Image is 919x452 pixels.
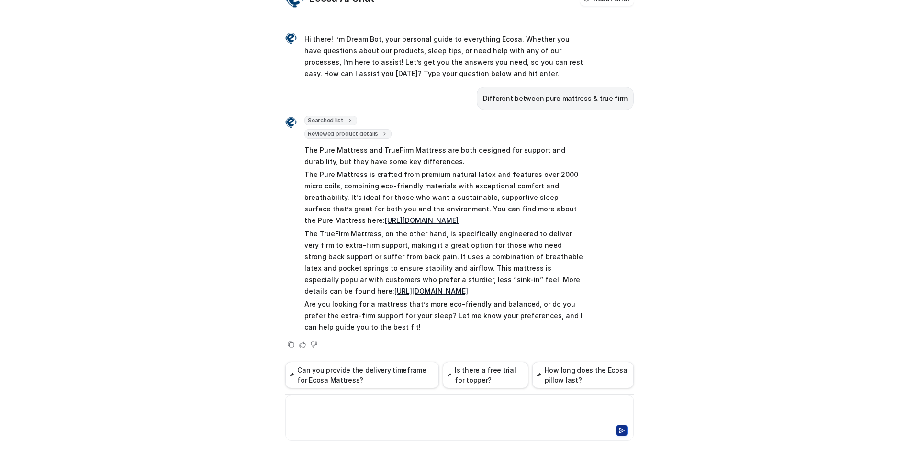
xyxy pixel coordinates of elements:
button: Is there a free trial for topper? [443,362,528,388]
img: Widget [285,33,297,44]
img: Widget [285,117,297,128]
a: [URL][DOMAIN_NAME] [394,287,468,295]
button: Can you provide the delivery timeframe for Ecosa Mattress? [285,362,439,388]
p: Hi there! I’m Dream Bot, your personal guide to everything Ecosa. Whether you have questions abou... [304,33,584,79]
span: Searched list [304,116,357,125]
p: The Pure Mattress is crafted from premium natural latex and features over 2000 micro coils, combi... [304,169,584,226]
p: Are you looking for a mattress that’s more eco-friendly and balanced, or do you prefer the extra-... [304,298,584,333]
p: The Pure Mattress and TrueFirm Mattress are both designed for support and durability, but they ha... [304,144,584,167]
p: Different between pure mattress & true firm [483,93,628,104]
button: How long does the Ecosa pillow last? [532,362,634,388]
p: The TrueFirm Mattress, on the other hand, is specifically engineered to deliver very firm to extr... [304,228,584,297]
a: [URL][DOMAIN_NAME] [385,216,459,224]
span: Reviewed product details [304,129,392,139]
